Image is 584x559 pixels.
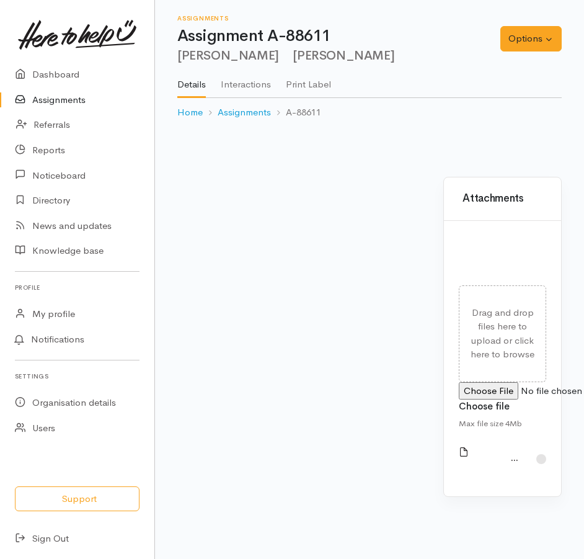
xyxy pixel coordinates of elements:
h6: Assignments [177,15,500,22]
h6: Profile [15,279,139,296]
a: Interactions [221,63,271,97]
span: [PERSON_NAME] [286,48,394,63]
span: Loading... [303,300,304,301]
a: Print Label [286,63,331,97]
a: Details [177,63,206,99]
div: Max file size 4Mb [459,414,546,430]
span: Loading... [303,151,304,152]
a: Assignments [218,105,271,120]
a: Home [177,105,203,120]
h4: ... [511,453,521,463]
span: Loading... [303,201,304,202]
label: Choose file [459,400,510,414]
span: Loading... [502,151,504,152]
li: A-88611 [271,105,321,120]
span: Drag and drop files here to upload or click here to browse [471,306,534,360]
button: Support [15,486,139,512]
h3: Attachments [459,193,546,205]
h1: Assignment A-88611 [177,27,500,45]
span: Loading... [502,245,503,247]
nav: breadcrumb [177,98,562,127]
h2: [PERSON_NAME] [177,49,500,63]
button: Options [500,26,562,51]
h6: Settings [15,368,139,385]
